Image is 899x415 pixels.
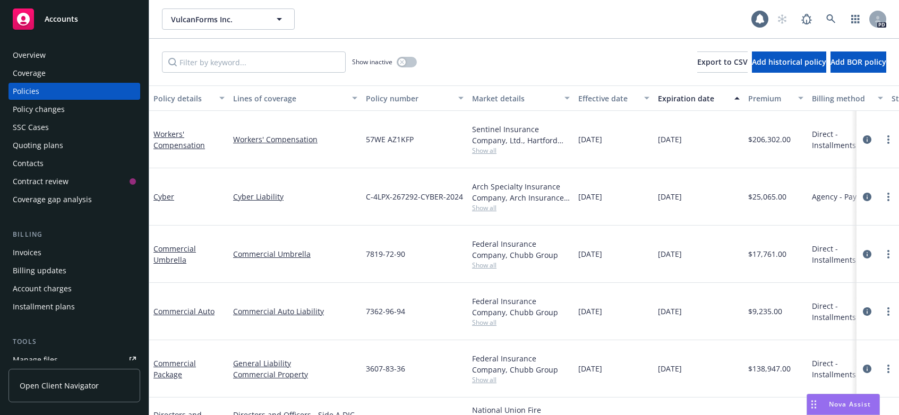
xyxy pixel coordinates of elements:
[752,51,826,73] button: Add historical policy
[748,363,791,374] span: $138,947.00
[233,306,357,317] a: Commercial Auto Liability
[658,93,728,104] div: Expiration date
[153,93,213,104] div: Policy details
[8,137,140,154] a: Quoting plans
[697,57,748,67] span: Export to CSV
[882,191,895,203] a: more
[162,8,295,30] button: VulcanForms Inc.
[13,137,63,154] div: Quoting plans
[658,363,682,374] span: [DATE]
[472,146,570,155] span: Show all
[697,51,748,73] button: Export to CSV
[578,363,602,374] span: [DATE]
[13,101,65,118] div: Policy changes
[861,305,874,318] a: circleInformation
[8,47,140,64] a: Overview
[830,57,886,67] span: Add BOR policy
[153,129,205,150] a: Workers' Compensation
[8,229,140,240] div: Billing
[233,358,357,369] a: General Liability
[472,375,570,384] span: Show all
[366,93,452,104] div: Policy number
[578,248,602,260] span: [DATE]
[229,85,362,111] button: Lines of coverage
[658,134,682,145] span: [DATE]
[8,119,140,136] a: SSC Cases
[153,192,174,202] a: Cyber
[748,191,786,202] span: $25,065.00
[812,243,883,265] span: Direct - Installments
[861,362,874,375] a: circleInformation
[362,85,468,111] button: Policy number
[472,93,558,104] div: Market details
[8,101,140,118] a: Policy changes
[472,181,570,203] div: Arch Specialty Insurance Company, Arch Insurance Company, Coalition Insurance Solutions (MGA), RT...
[233,134,357,145] a: Workers' Compensation
[772,8,793,30] a: Start snowing
[13,155,44,172] div: Contacts
[744,85,808,111] button: Premium
[748,248,786,260] span: $17,761.00
[807,394,880,415] button: Nova Assist
[13,351,58,368] div: Manage files
[8,155,140,172] a: Contacts
[8,244,140,261] a: Invoices
[468,85,574,111] button: Market details
[882,133,895,146] a: more
[45,15,78,23] span: Accounts
[472,261,570,270] span: Show all
[578,134,602,145] span: [DATE]
[472,238,570,261] div: Federal Insurance Company, Chubb Group
[472,124,570,146] div: Sentinel Insurance Company, Ltd., Hartford Insurance Group
[748,306,782,317] span: $9,235.00
[13,173,69,190] div: Contract review
[654,85,744,111] button: Expiration date
[796,8,817,30] a: Report a Bug
[13,262,66,279] div: Billing updates
[658,306,682,317] span: [DATE]
[162,51,346,73] input: Filter by keyword...
[578,93,638,104] div: Effective date
[748,93,792,104] div: Premium
[8,280,140,297] a: Account charges
[13,65,46,82] div: Coverage
[752,57,826,67] span: Add historical policy
[830,51,886,73] button: Add BOR policy
[352,57,392,66] span: Show inactive
[882,248,895,261] a: more
[233,248,357,260] a: Commercial Umbrella
[812,191,879,202] span: Agency - Pay in full
[13,298,75,315] div: Installment plans
[472,353,570,375] div: Federal Insurance Company, Chubb Group
[658,191,682,202] span: [DATE]
[233,191,357,202] a: Cyber Liability
[861,248,874,261] a: circleInformation
[820,8,842,30] a: Search
[812,128,883,151] span: Direct - Installments
[13,244,41,261] div: Invoices
[20,380,99,391] span: Open Client Navigator
[812,358,883,380] span: Direct - Installments
[13,191,92,208] div: Coverage gap analysis
[13,83,39,100] div: Policies
[882,305,895,318] a: more
[578,191,602,202] span: [DATE]
[8,173,140,190] a: Contract review
[578,306,602,317] span: [DATE]
[861,191,874,203] a: circleInformation
[8,4,140,34] a: Accounts
[472,296,570,318] div: Federal Insurance Company, Chubb Group
[748,134,791,145] span: $206,302.00
[171,14,263,25] span: VulcanForms Inc.
[845,8,866,30] a: Switch app
[472,203,570,212] span: Show all
[8,83,140,100] a: Policies
[366,134,414,145] span: 57WE AZ1KFP
[8,351,140,368] a: Manage files
[366,363,405,374] span: 3607-83-36
[153,358,196,379] a: Commercial Package
[658,248,682,260] span: [DATE]
[8,262,140,279] a: Billing updates
[861,133,874,146] a: circleInformation
[812,300,883,323] span: Direct - Installments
